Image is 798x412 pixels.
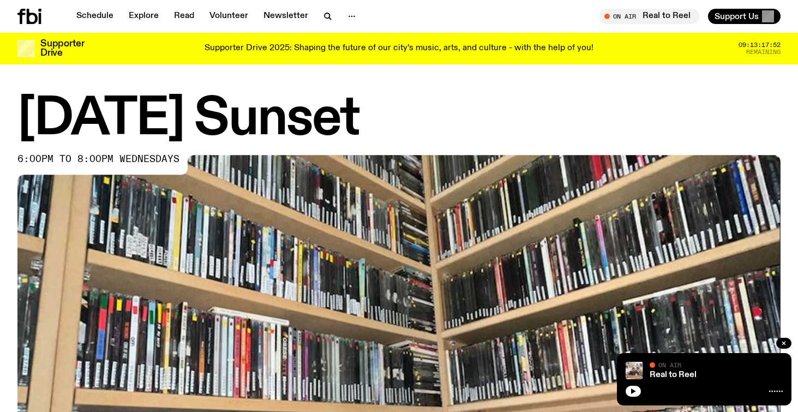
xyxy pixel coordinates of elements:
[658,361,681,368] span: On Air
[122,9,165,24] a: Explore
[17,155,179,164] span: 6:00pm to 8:00pm wednesdays
[70,9,120,24] a: Schedule
[626,362,643,379] img: Jasper Craig Adams holds a vintage camera to his eye, obscuring his face. He is wearing a grey ju...
[257,9,315,24] a: Newsletter
[650,371,697,379] a: Real to Reel
[746,49,781,55] span: Remaining
[739,42,781,48] span: 09:13:17:52
[205,44,593,53] p: Supporter Drive 2025: Shaping the future of our city’s music, arts, and culture - with the help o...
[599,9,699,24] button: On AirReal to Reel
[715,11,759,21] span: Support Us
[708,9,781,24] button: Support Us
[40,39,84,58] h3: Supporter Drive
[167,9,201,24] a: Read
[17,95,781,144] h1: [DATE] Sunset
[203,9,255,24] a: Volunteer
